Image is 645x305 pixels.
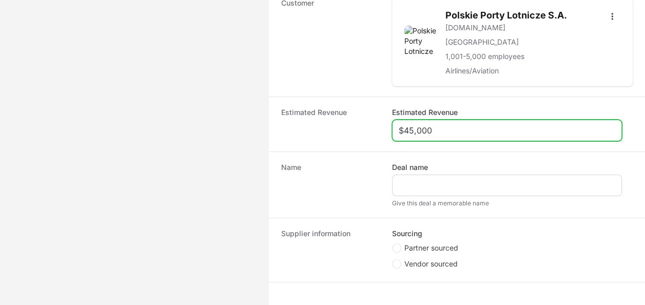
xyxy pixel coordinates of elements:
[445,37,567,47] p: [GEOGRAPHIC_DATA]
[445,51,567,62] p: 1,001-5,000 employees
[445,8,567,23] h2: Polskie Porty Lotnicze S.A.
[392,162,428,173] label: Deal name
[399,124,615,137] input: $
[281,107,380,141] dt: Estimated Revenue
[281,228,380,272] dt: Supplier information
[404,243,458,253] span: Partner sourced
[281,162,380,207] dt: Name
[404,259,458,269] span: Vendor sourced
[392,107,458,118] label: Estimated Revenue
[392,228,422,239] legend: Sourcing
[604,8,620,25] button: Open options
[445,23,567,33] a: [DOMAIN_NAME]
[404,26,437,59] img: Polskie Porty Lotnicze S.A.
[445,66,567,76] p: Airlines/Aviation
[392,199,622,207] div: Give this deal a memorable name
